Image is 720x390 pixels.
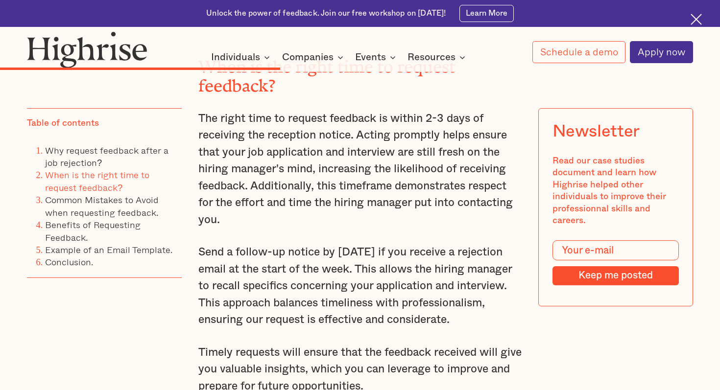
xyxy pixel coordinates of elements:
div: Newsletter [552,122,640,141]
p: Send a follow-up notice by [DATE] if you receive a rejection email at the start of the week. This... [198,244,522,328]
img: Cross icon [691,14,702,25]
div: Table of contents [27,117,99,129]
p: The right time to request feedback is within 2-3 days of receiving the reception notice. Acting p... [198,110,522,228]
div: Unlock the power of feedback. Join our free workshop on [DATE]! [206,8,446,19]
a: Example of an Email Template. [45,243,172,256]
div: Read our case studies document and learn how Highrise helped other individuals to improve their p... [552,155,679,227]
div: Individuals [211,51,260,63]
div: Events [355,51,386,63]
a: Benefits of Requesting Feedback. [45,218,141,244]
div: Companies [282,51,346,63]
div: Events [355,51,399,63]
a: Schedule a demo [532,41,625,63]
a: Why request feedback after a job rejection? [45,143,168,169]
img: Highrise logo [27,31,147,68]
div: Individuals [211,51,273,63]
div: Resources [408,51,456,63]
div: Resources [408,51,468,63]
form: Modal Form [552,240,679,285]
a: Apply now [630,41,693,63]
a: Conclusion. [45,255,93,269]
div: Companies [282,51,334,63]
input: Keep me posted [552,266,679,285]
a: When is the right time to request feedback? [45,168,149,194]
a: Common Mistakes to Avoid when requesting feedback. [45,193,159,219]
input: Your e-mail [552,240,679,260]
a: Learn More [459,5,514,22]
